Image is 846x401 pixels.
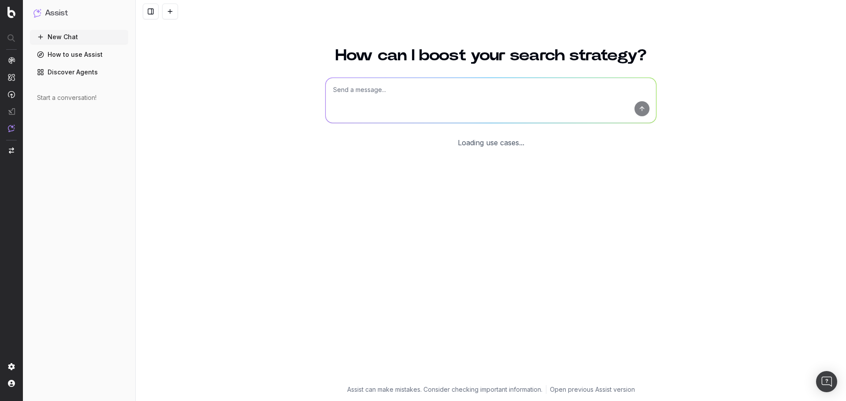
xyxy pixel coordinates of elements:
img: My account [8,380,15,387]
p: Assist can make mistakes. Consider checking important information. [347,385,542,394]
img: Botify logo [7,7,15,18]
div: Loading use cases... [458,137,524,148]
div: Start a conversation! [37,93,121,102]
img: Intelligence [8,74,15,81]
img: Setting [8,363,15,370]
img: Assist [33,9,41,17]
div: Open Intercom Messenger [816,371,837,392]
a: Discover Agents [30,65,128,79]
h1: How can I boost your search strategy? [325,48,657,63]
img: Activation [8,91,15,98]
img: Analytics [8,57,15,64]
a: How to use Assist [30,48,128,62]
button: Assist [33,7,125,19]
h1: Assist [45,7,68,19]
img: Studio [8,108,15,115]
img: Switch project [9,147,14,154]
img: Assist [8,125,15,132]
button: New Chat [30,30,128,44]
a: Open previous Assist version [550,385,635,394]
